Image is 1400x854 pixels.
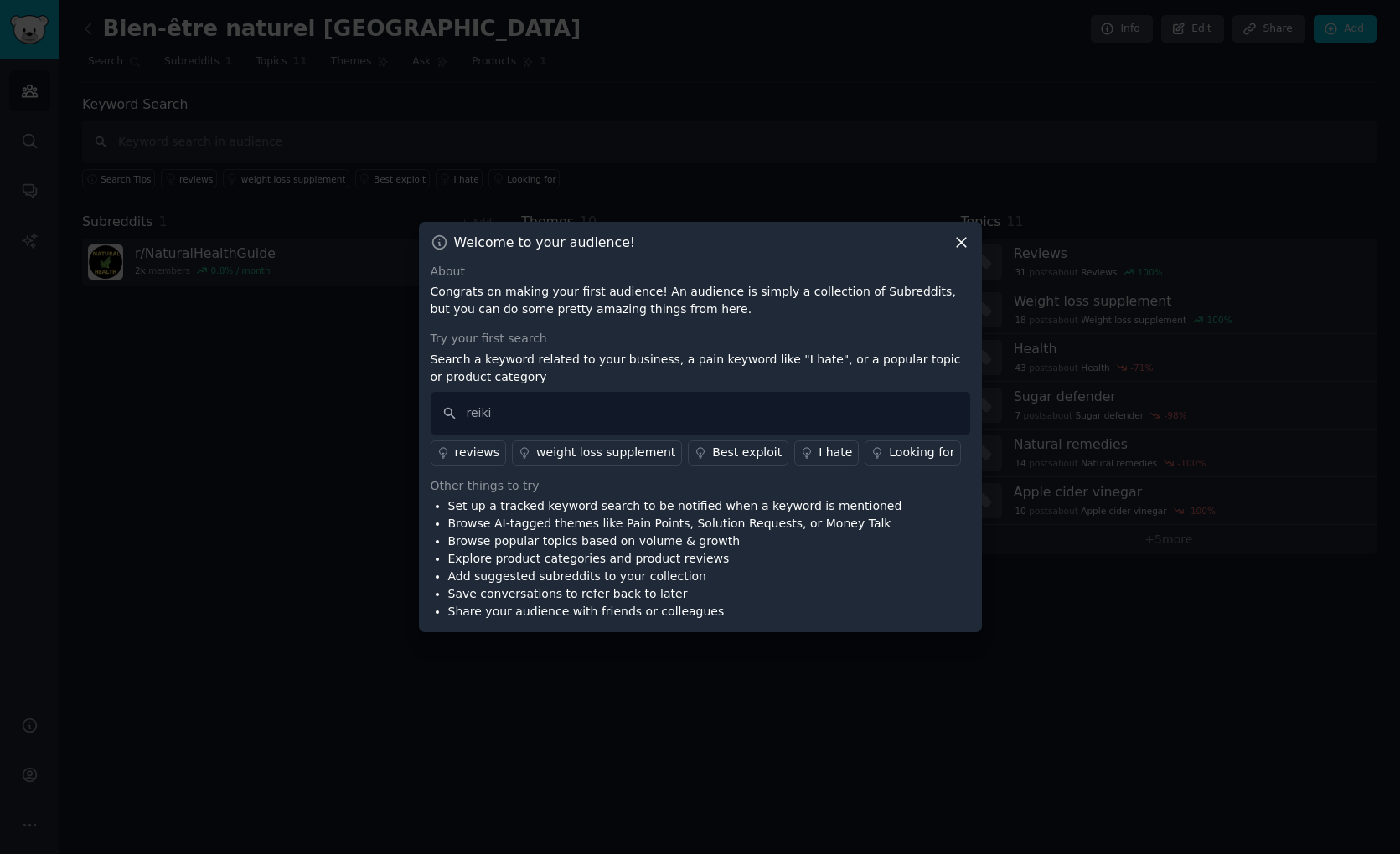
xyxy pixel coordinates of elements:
[455,444,500,461] div: reviews
[431,351,970,386] p: Search a keyword related to your business, a pain keyword like "I hate", or a popular topic or pr...
[454,234,636,251] h3: Welcome to your audience!
[889,444,954,461] div: Looking for
[448,497,902,515] li: Set up a tracked keyword search to be notified when a keyword is mentioned
[688,440,788,466] a: Best exploit
[431,440,507,466] a: reviews
[865,440,961,466] a: Looking for
[448,568,902,585] li: Add suggested subreddits to your collection
[448,550,902,568] li: Explore product categories and product reviews
[448,532,902,550] li: Browse popular topics based on volume & growth
[819,444,852,461] div: I hate
[536,444,675,461] div: weight loss supplement
[712,444,782,461] div: Best exploit
[794,440,859,466] a: I hate
[431,477,970,495] div: Other things to try
[448,603,902,620] li: Share your audience with friends or colleagues
[431,283,970,318] p: Congrats on making your first audience! An audience is simply a collection of Subreddits, but you...
[448,515,902,532] li: Browse AI-tagged themes like Pain Points, Solution Requests, or Money Talk
[431,330,970,347] div: Try your first search
[448,585,902,603] li: Save conversations to refer back to later
[431,263,970,280] div: About
[431,392,970,435] input: Keyword search in audience
[512,440,682,466] a: weight loss supplement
